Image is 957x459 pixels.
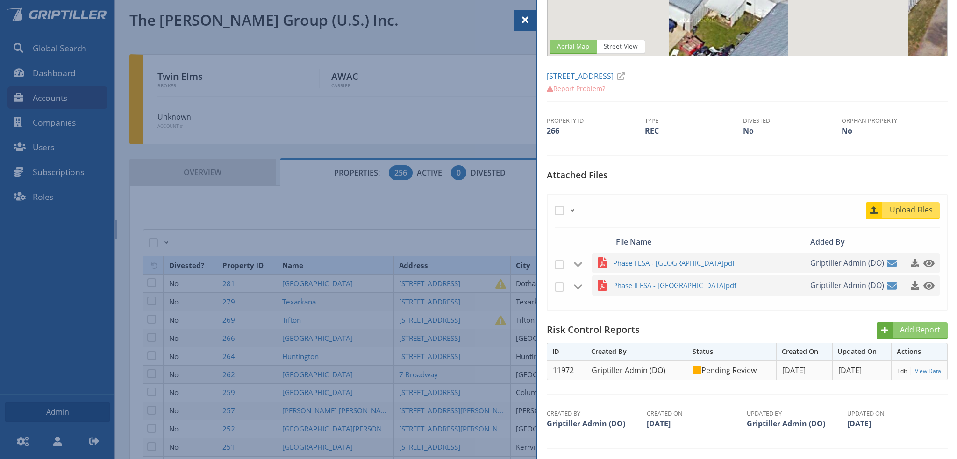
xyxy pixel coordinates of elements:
[645,126,659,136] span: REC
[547,126,559,136] span: 266
[693,346,771,357] div: Status
[909,365,913,375] span: |
[547,409,645,418] th: Created By
[847,418,945,429] td: [DATE]
[613,257,786,269] span: Phase I ESA - [GEOGRAPHIC_DATA]pdf
[897,346,942,357] div: Actions
[921,254,933,271] a: Click to preview this file
[547,170,948,187] h5: Attached Files
[877,322,948,339] a: Add Report
[776,360,832,380] td: [DATE]
[810,253,884,273] span: Griptiller Admin (DO)
[894,324,948,335] span: Add Report
[647,418,745,429] td: [DATE]
[842,116,940,125] th: Orphan Property
[747,418,845,429] td: Griptiller Admin (DO)
[553,365,574,375] a: 11972
[613,235,808,248] div: File Name
[743,116,841,125] th: Divested
[883,204,940,215] span: Upload Files
[547,418,645,429] td: Griptiller Admin (DO)
[837,346,886,357] div: Updated On
[842,126,852,136] span: No
[747,409,845,418] th: Updated By
[547,116,645,125] th: Property ID
[613,257,808,269] a: Phase I ESA - [GEOGRAPHIC_DATA]pdf
[915,367,941,375] a: View Data
[552,346,580,357] div: ID
[547,323,640,336] span: Risk Control Reports
[921,277,933,294] a: Click to preview this file
[613,280,808,291] a: Phase II ESA - [GEOGRAPHIC_DATA]pdf
[832,360,891,380] td: [DATE]
[782,346,827,357] div: Created On
[613,280,786,291] span: Phase II ESA - [GEOGRAPHIC_DATA]pdf
[687,360,777,380] td: Pending Review
[586,360,687,380] td: Griptiller Admin (DO)
[550,40,597,54] span: Aerial Map
[743,126,754,136] span: No
[596,40,645,54] span: Street View
[547,84,605,93] a: Report Problem?
[591,346,682,357] div: Created By
[647,409,745,418] th: Created On
[807,235,877,248] div: Added By
[547,71,628,81] a: [STREET_ADDRESS]
[645,116,743,125] th: Type
[847,409,945,418] th: Updated On
[866,202,940,219] a: Upload Files
[810,275,884,296] span: Griptiller Admin (DO)
[897,367,907,375] a: Edit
